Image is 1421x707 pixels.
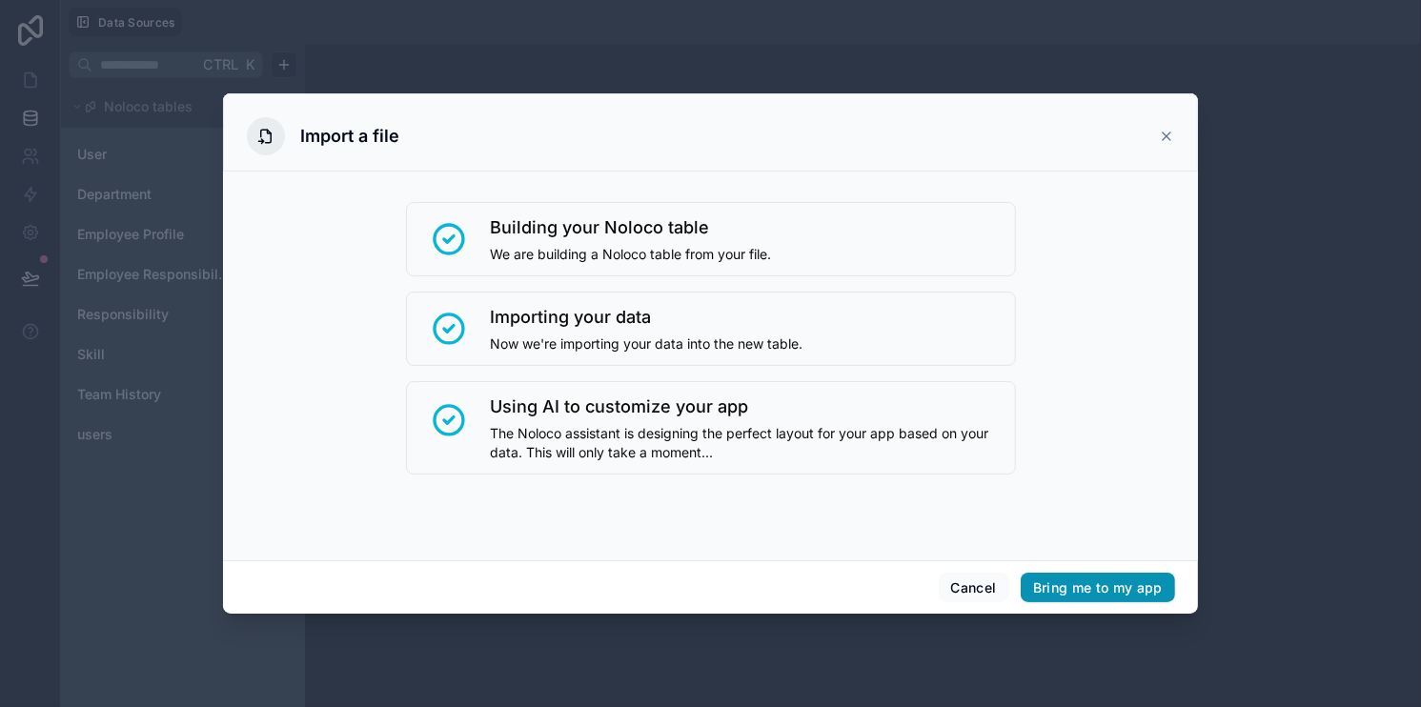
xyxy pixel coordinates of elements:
[491,334,803,353] span: Now we're importing your data into the new table.
[939,573,1009,603] button: Cancel
[491,245,772,264] span: We are building a Noloco table from your file.
[300,123,399,150] h3: Import a file
[491,304,803,331] span: Importing your data
[1021,573,1175,603] button: Bring me to my app
[491,424,1004,462] span: The Noloco assistant is designing the perfect layout for your app based on your data. This will o...
[491,214,772,241] span: Building your Noloco table
[491,394,1004,420] span: Using AI to customize your app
